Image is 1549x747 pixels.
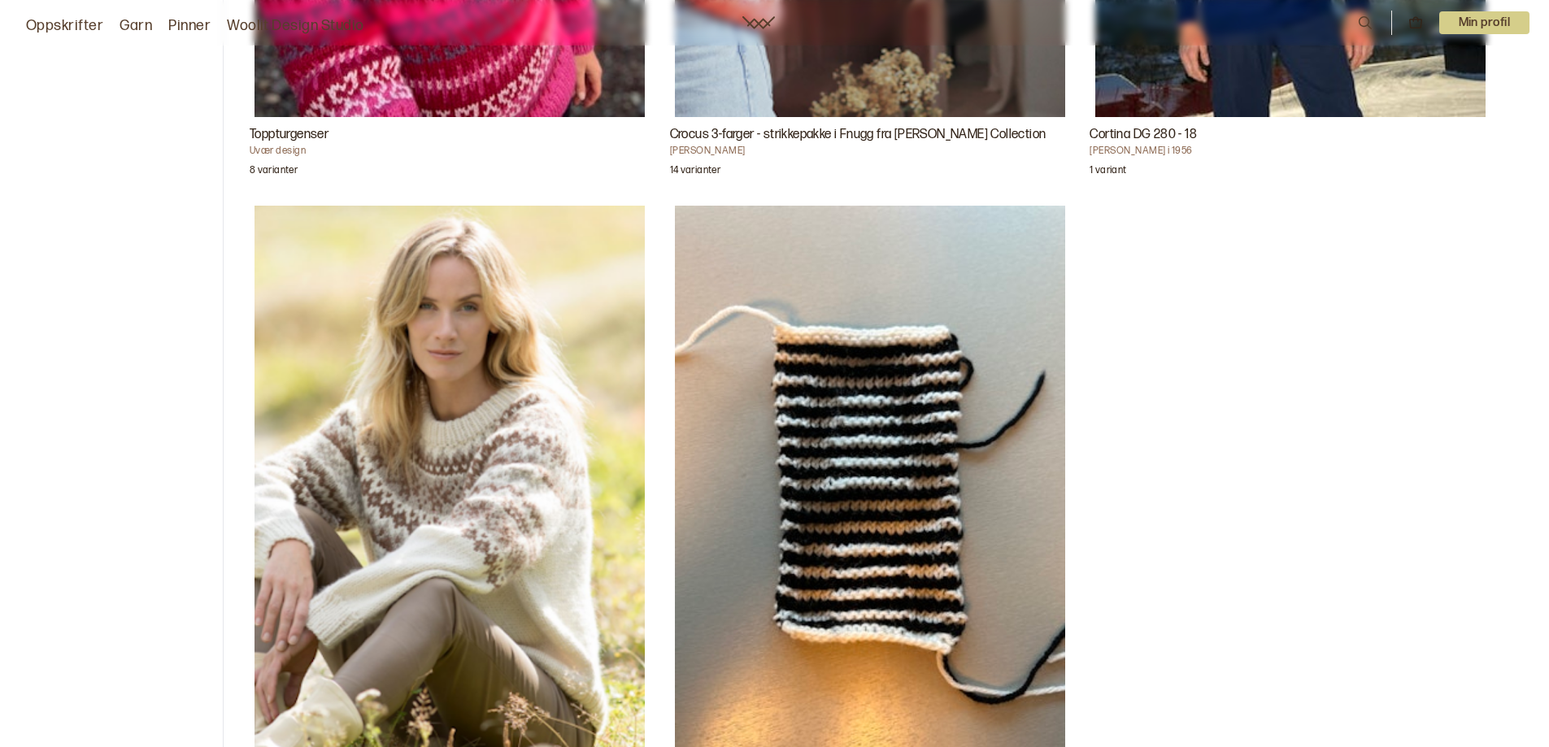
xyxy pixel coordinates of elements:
[742,16,775,29] a: Woolit
[250,125,650,145] h3: Toppturgenser
[670,125,1071,145] h3: Crocus 3-farger - strikkepakke i Fnugg fra [PERSON_NAME] Collection
[227,15,364,37] a: Woolit Design Studio
[168,15,211,37] a: Pinner
[1090,145,1490,158] h4: [PERSON_NAME] i 1956
[120,15,152,37] a: Garn
[1090,164,1126,180] p: 1 variant
[250,145,650,158] h4: Uvær design
[1439,11,1530,34] p: Min profil
[1090,125,1490,145] h3: Cortina DG 280 - 18
[1439,11,1530,34] button: User dropdown
[26,15,103,37] a: Oppskrifter
[250,164,298,180] p: 8 varianter
[670,164,720,180] p: 14 varianter
[670,145,1071,158] h4: [PERSON_NAME]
